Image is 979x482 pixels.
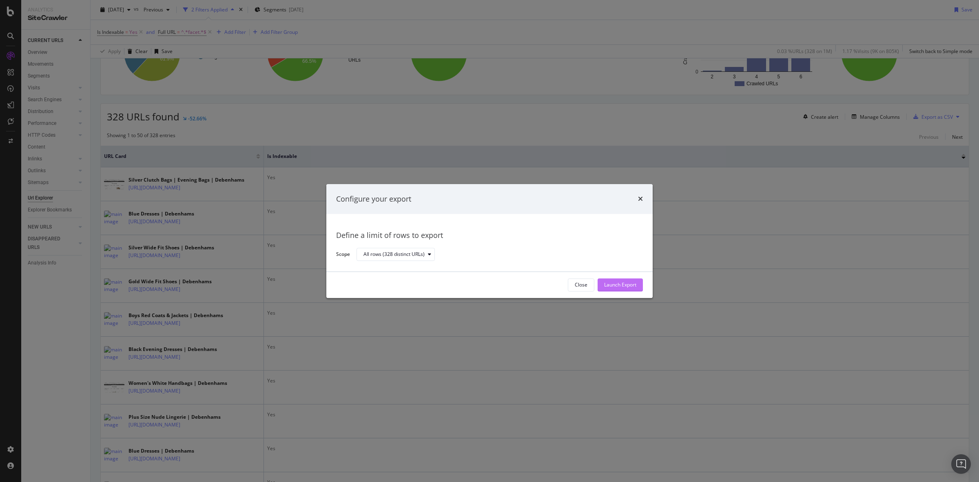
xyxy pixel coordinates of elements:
button: Launch Export [598,278,643,291]
div: All rows (328 distinct URLs) [363,252,425,257]
button: All rows (328 distinct URLs) [357,248,435,261]
label: Scope [336,251,350,260]
div: times [638,194,643,204]
div: Open Intercom Messenger [951,454,971,474]
div: Close [575,282,587,289]
div: modal [326,184,653,298]
div: Configure your export [336,194,411,204]
button: Close [568,278,594,291]
div: Launch Export [604,282,636,289]
div: Define a limit of rows to export [336,231,643,241]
